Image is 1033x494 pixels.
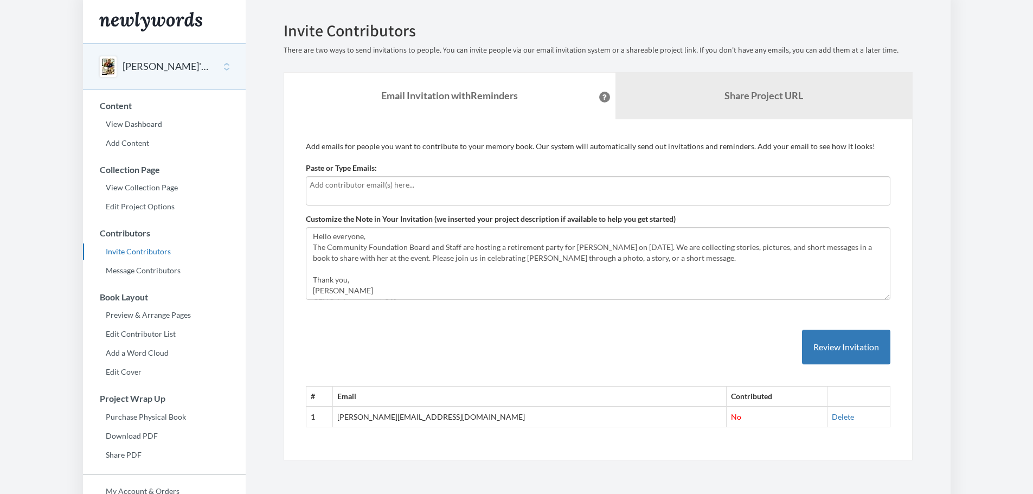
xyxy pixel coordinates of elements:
[99,12,202,31] img: Newlywords logo
[84,165,246,175] h3: Collection Page
[333,387,726,407] th: Email
[83,409,246,425] a: Purchase Physical Book
[306,163,377,174] label: Paste or Type Emails:
[83,243,246,260] a: Invite Contributors
[284,45,913,56] p: There are two ways to send invitations to people. You can invite people via our email invitation ...
[83,179,246,196] a: View Collection Page
[724,89,803,101] b: Share Project URL
[83,447,246,463] a: Share PDF
[726,387,827,407] th: Contributed
[83,198,246,215] a: Edit Project Options
[84,394,246,403] h3: Project Wrap Up
[306,227,890,300] textarea: Hello everyone, The Community Foundation Board and Staff are hosting a retirement party for [PERS...
[84,101,246,111] h3: Content
[83,326,246,342] a: Edit Contributor List
[84,292,246,302] h3: Book Layout
[83,262,246,279] a: Message Contributors
[832,412,854,421] a: Delete
[802,330,890,365] button: Review Invitation
[84,228,246,238] h3: Contributors
[83,364,246,380] a: Edit Cover
[83,345,246,361] a: Add a Word Cloud
[83,135,246,151] a: Add Content
[731,412,741,421] span: No
[310,179,887,191] input: Add contributor email(s) here...
[123,60,210,74] button: [PERSON_NAME]'s Retirement
[333,407,726,427] td: [PERSON_NAME][EMAIL_ADDRESS][DOMAIN_NAME]
[306,387,333,407] th: #
[83,116,246,132] a: View Dashboard
[306,141,890,152] p: Add emails for people you want to contribute to your memory book. Our system will automatically s...
[83,307,246,323] a: Preview & Arrange Pages
[381,89,518,101] strong: Email Invitation with Reminders
[83,428,246,444] a: Download PDF
[306,214,676,224] label: Customize the Note in Your Invitation (we inserted your project description if available to help ...
[284,22,913,40] h2: Invite Contributors
[306,407,333,427] th: 1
